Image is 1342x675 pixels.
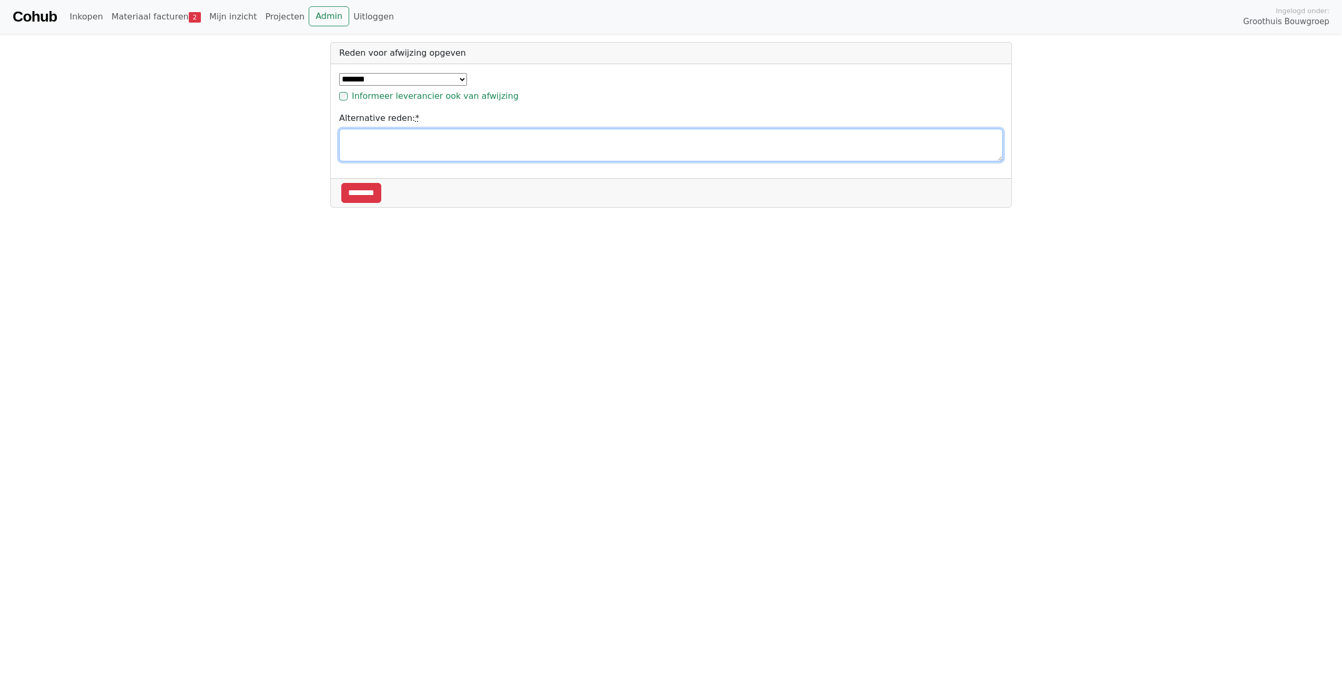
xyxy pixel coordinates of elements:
span: Groothuis Bouwgroep [1243,16,1329,28]
abbr: required [415,113,419,123]
span: 2 [189,12,201,23]
a: Mijn inzicht [205,6,261,27]
div: Reden voor afwijzing opgeven [331,43,1011,64]
a: Cohub [13,4,57,29]
a: Admin [309,6,349,26]
label: Alternative reden: [339,112,419,125]
a: Materiaal facturen2 [107,6,205,27]
label: Informeer leverancier ook van afwijzing [352,90,518,103]
a: Uitloggen [349,6,398,27]
a: Projecten [261,6,309,27]
span: Ingelogd onder: [1276,6,1329,16]
a: Inkopen [65,6,107,27]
